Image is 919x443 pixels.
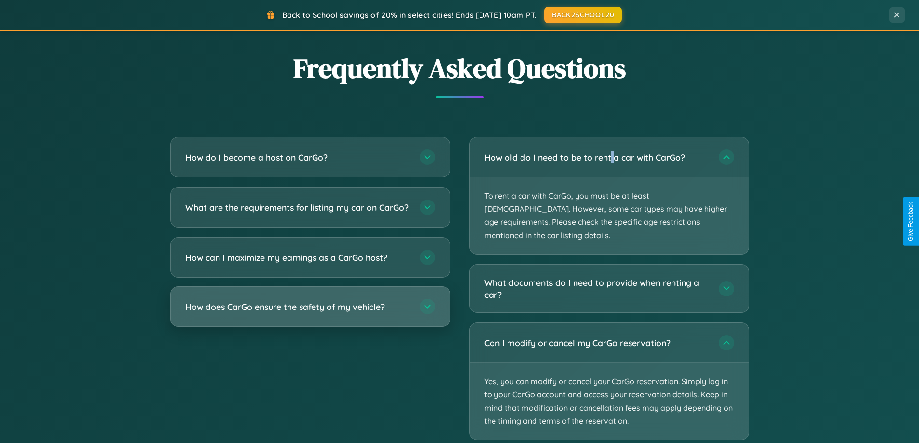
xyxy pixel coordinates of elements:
[282,10,537,20] span: Back to School savings of 20% in select cities! Ends [DATE] 10am PT.
[185,151,410,163] h3: How do I become a host on CarGo?
[185,201,410,214] h3: What are the requirements for listing my car on CarGo?
[484,151,709,163] h3: How old do I need to be to rent a car with CarGo?
[170,50,749,87] h2: Frequently Asked Questions
[185,252,410,264] h3: How can I maximize my earnings as a CarGo host?
[185,301,410,313] h3: How does CarGo ensure the safety of my vehicle?
[544,7,622,23] button: BACK2SCHOOL20
[907,202,914,241] div: Give Feedback
[484,277,709,300] h3: What documents do I need to provide when renting a car?
[470,363,749,440] p: Yes, you can modify or cancel your CarGo reservation. Simply log in to your CarGo account and acc...
[470,177,749,254] p: To rent a car with CarGo, you must be at least [DEMOGRAPHIC_DATA]. However, some car types may ha...
[484,337,709,349] h3: Can I modify or cancel my CarGo reservation?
